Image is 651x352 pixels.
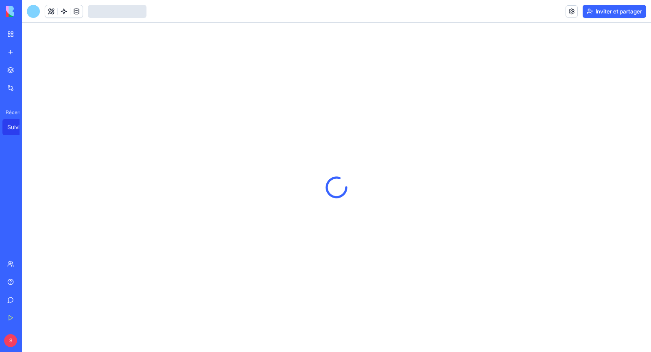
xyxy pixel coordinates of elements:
a: Suivi Interventions Artisans [2,119,35,135]
img: logo [6,6,56,17]
font: S [9,337,12,343]
font: Inviter et partager [596,8,642,15]
font: Récent [6,109,22,115]
font: Suivi Interventions Artisans [7,123,76,130]
button: Inviter et partager [583,5,646,18]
